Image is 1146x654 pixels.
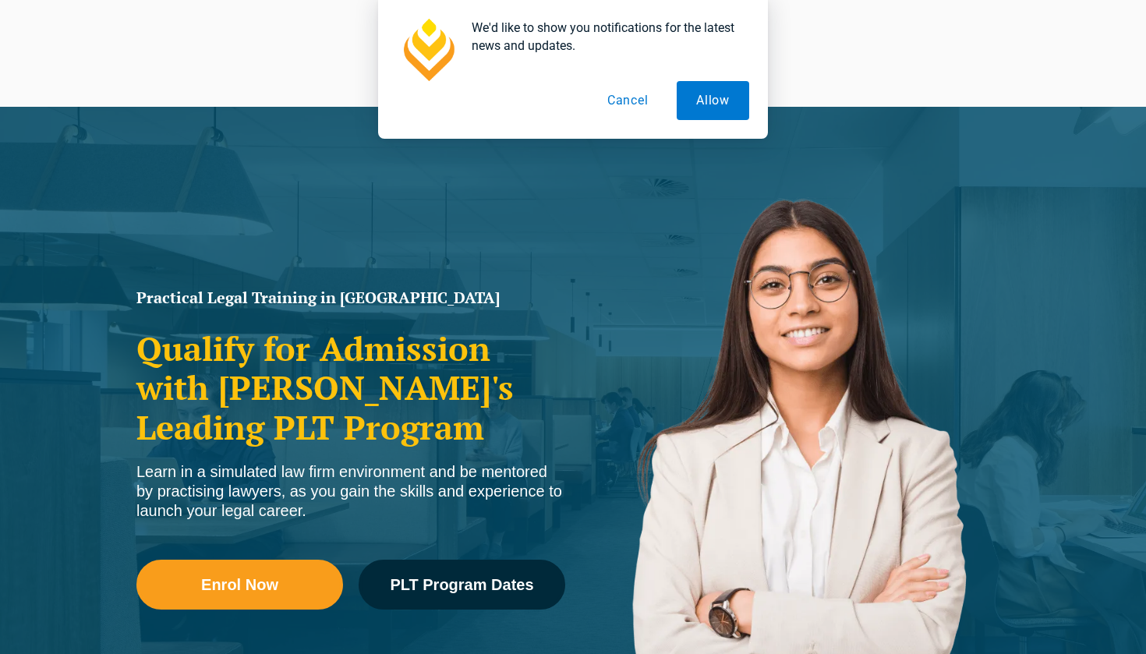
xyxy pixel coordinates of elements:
a: Enrol Now [136,560,343,610]
h2: Qualify for Admission with [PERSON_NAME]'s Leading PLT Program [136,329,565,447]
span: Enrol Now [201,577,278,592]
div: Learn in a simulated law firm environment and be mentored by practising lawyers, as you gain the ... [136,462,565,521]
button: Allow [677,81,749,120]
div: We'd like to show you notifications for the latest news and updates. [459,19,749,55]
img: notification icon [397,19,459,81]
button: Cancel [588,81,668,120]
span: PLT Program Dates [390,577,533,592]
h1: Practical Legal Training in [GEOGRAPHIC_DATA] [136,290,565,306]
a: PLT Program Dates [359,560,565,610]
